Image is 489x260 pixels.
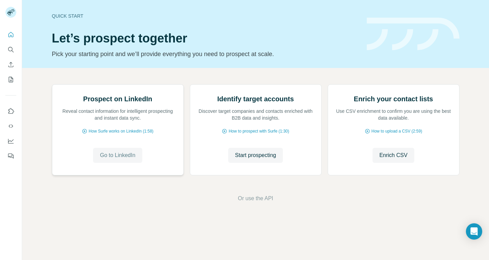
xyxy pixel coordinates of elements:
[93,148,142,163] button: Go to LinkedIn
[5,29,16,41] button: Quick start
[466,223,482,240] div: Open Intercom Messenger
[100,151,135,159] span: Go to LinkedIn
[235,151,276,159] span: Start prospecting
[229,128,289,134] span: How to prospect with Surfe (1:30)
[5,44,16,56] button: Search
[238,194,273,203] button: Or use the API
[89,128,153,134] span: How Surfe works on LinkedIn (1:58)
[52,32,359,45] h1: Let’s prospect together
[372,128,422,134] span: How to upload a CSV (2:59)
[197,108,314,121] p: Discover target companies and contacts enriched with B2B data and insights.
[228,148,283,163] button: Start prospecting
[5,135,16,147] button: Dashboard
[335,108,452,121] p: Use CSV enrichment to confirm you are using the best data available.
[5,105,16,117] button: Use Surfe on LinkedIn
[217,94,294,104] h2: Identify target accounts
[52,13,359,19] div: Quick start
[5,58,16,71] button: Enrich CSV
[354,94,433,104] h2: Enrich your contact lists
[52,49,359,59] p: Pick your starting point and we’ll provide everything you need to prospect at scale.
[5,150,16,162] button: Feedback
[59,108,177,121] p: Reveal contact information for intelligent prospecting and instant data sync.
[5,120,16,132] button: Use Surfe API
[83,94,152,104] h2: Prospect on LinkedIn
[5,73,16,86] button: My lists
[379,151,407,159] span: Enrich CSV
[367,18,459,51] img: banner
[373,148,414,163] button: Enrich CSV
